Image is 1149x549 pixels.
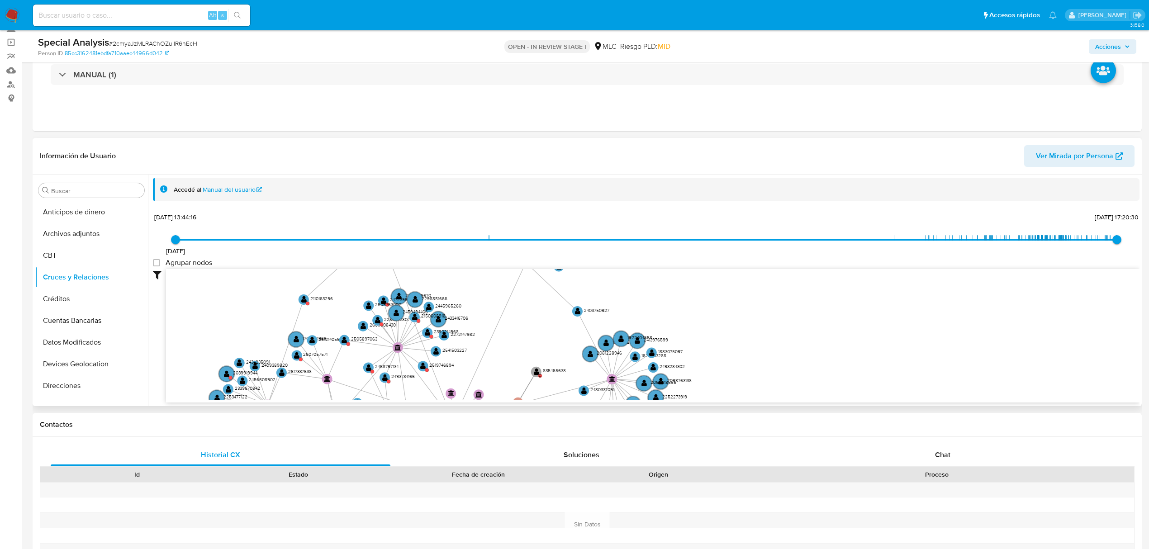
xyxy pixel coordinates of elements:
text:  [475,391,482,398]
div: MANUAL (1) [51,64,1124,85]
text: 2039919944 [233,369,258,376]
span: Chat [935,450,950,460]
text: 2612140561 [319,336,342,342]
text:  [442,331,447,339]
text:  [394,344,401,350]
button: Datos Modificados [35,331,148,353]
text:  [425,329,430,336]
text:  [618,335,624,342]
text:  [324,375,331,382]
button: Archivos adjuntos [35,223,148,245]
text:  [366,364,371,371]
text:  [214,394,220,401]
text: 2456508902 [249,376,275,383]
text:  [650,364,656,371]
text: 2434235091 [246,359,270,365]
span: [DATE] 13:44:16 [154,213,196,222]
input: Buscar [51,187,141,195]
text:  [224,370,229,377]
button: Cruces y Relaciones [35,266,148,288]
text:  [635,337,640,344]
text: C [539,374,541,378]
text: 2069618555 [650,379,676,385]
button: Devices Geolocation [35,353,148,375]
text: 2203326670 [405,292,431,298]
text:  [355,399,360,407]
h1: Información de Usuario [40,151,116,161]
text:  [309,336,315,344]
text:  [237,359,242,366]
button: Cuentas Bancarias [35,310,148,331]
text: 2403750927 [584,307,609,313]
text: 2253477122 [223,393,247,400]
text:  [420,362,426,369]
a: 85cc3162481ebdfa710aaec44966d042 [65,49,169,57]
a: Notificaciones [1049,11,1057,19]
text:  [412,313,418,321]
button: Ver Mirada por Persona [1024,145,1135,167]
input: Buscar usuario o caso... [33,9,250,21]
text:  [448,390,455,396]
span: Agrupar nodos [166,258,212,267]
text:  [653,394,659,401]
b: Person ID [38,49,63,57]
text: 2252273919 [662,393,687,399]
p: valentina.fiuri@mercadolibre.com [1078,11,1130,19]
text:  [396,293,402,300]
text:  [588,350,593,357]
button: Buscar [42,187,49,194]
div: Proceso [745,470,1128,479]
text: 2459494406 [403,308,428,315]
a: Salir [1133,10,1142,20]
b: Special Analysis [38,35,109,49]
span: Alt [209,11,216,19]
text: 2519746894 [429,362,454,368]
text: 1922404558 [627,334,652,341]
span: s [221,11,224,19]
text:  [534,368,539,375]
span: [DATE] 17:20:30 [1095,213,1139,222]
text: 1883075097 [658,348,683,355]
text: 2505763007 [375,301,401,308]
text: 2081228946 [597,350,622,356]
div: Id [62,470,211,479]
span: 3.158.0 [1130,21,1144,28]
text: 1700434969 [303,335,327,341]
text:  [603,339,609,346]
text: 2445965260 [435,303,461,309]
span: Accesos rápidos [989,10,1040,20]
span: Historial CX [201,450,240,460]
text:  [658,378,664,385]
text: 2272147982 [451,331,475,337]
text: 2286742807 [384,316,410,322]
span: Accedé al [174,185,201,194]
text: 2468797134 [375,363,399,369]
text: 2493734166 [391,373,415,379]
span: Riesgo PLD: [620,42,670,52]
text: 2098763138 [667,377,692,383]
span: [DATE] [166,246,185,256]
text:  [240,377,245,384]
h1: Contactos [40,420,1135,429]
span: # 2cmyaJzMLRAChOZulIR6nEcH [109,39,197,48]
text: 2607057571 [303,351,328,357]
text:  [433,347,439,355]
text:  [382,374,388,381]
text: 2339670842 [235,385,260,391]
text: 2459519470 [364,398,388,405]
h3: MANUAL (1) [73,70,116,80]
button: Acciones [1089,39,1136,54]
a: Manual del usuario [203,185,262,194]
div: MLC [593,42,617,52]
text:  [279,369,285,376]
text:  [609,375,616,382]
text: 2609508430 [370,322,396,328]
text: 2617337638 [288,368,312,374]
button: Anticipos de dinero [35,201,148,223]
text: 2472399554 [390,296,416,303]
text:  [226,385,231,393]
text: 2505897063 [351,336,377,342]
p: OPEN - IN REVIEW STAGE I [504,40,590,53]
text: 1726852423 [612,339,637,345]
text: 2480337091 [590,386,614,393]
